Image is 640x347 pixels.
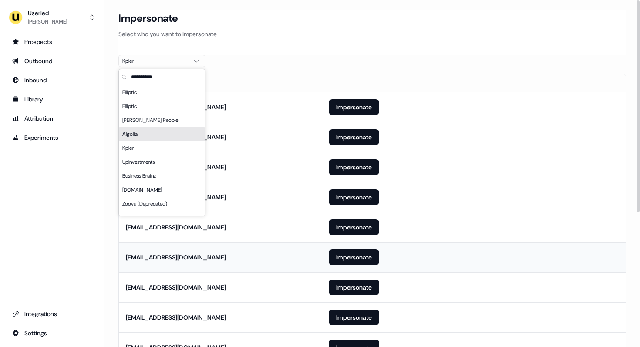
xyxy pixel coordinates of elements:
a: Go to prospects [7,35,97,49]
div: [PERSON_NAME] [28,17,67,26]
div: Experiments [12,133,92,142]
div: Inbound [12,76,92,84]
button: Kpler [118,55,205,67]
div: Settings [12,329,92,337]
div: [EMAIL_ADDRESS][DOMAIN_NAME] [126,283,226,292]
a: Go to templates [7,92,97,106]
button: Impersonate [329,99,379,115]
button: Impersonate [329,219,379,235]
div: [PERSON_NAME] People [119,113,205,127]
a: Go to experiments [7,131,97,145]
div: ADvendio [119,211,205,225]
div: Business Brainz [119,169,205,183]
div: Userled [28,9,67,17]
button: Userled[PERSON_NAME] [7,7,97,28]
div: Prospects [12,37,92,46]
button: Impersonate [329,129,379,145]
button: Impersonate [329,280,379,295]
h3: Impersonate [118,12,178,25]
div: Kpler [122,57,188,65]
div: [EMAIL_ADDRESS][DOMAIN_NAME] [126,223,226,232]
div: Kpler [119,141,205,155]
a: Go to outbound experience [7,54,97,68]
button: Impersonate [329,189,379,205]
a: Go to Inbound [7,73,97,87]
div: Algolia [119,127,205,141]
div: Zoovu (Deprecated) [119,197,205,211]
div: Library [12,95,92,104]
button: Impersonate [329,249,379,265]
div: Outbound [12,57,92,65]
div: [EMAIL_ADDRESS][DOMAIN_NAME] [126,313,226,322]
button: Impersonate [329,159,379,175]
div: [EMAIL_ADDRESS][DOMAIN_NAME] [126,253,226,262]
a: Go to attribution [7,111,97,125]
div: Integrations [12,310,92,318]
div: [DOMAIN_NAME] [119,183,205,197]
a: Go to integrations [7,307,97,321]
div: Elliptic [119,85,205,99]
div: Elliptic [119,99,205,113]
th: Email [119,74,322,92]
button: Impersonate [329,310,379,325]
a: Go to integrations [7,326,97,340]
p: Select who you want to impersonate [118,30,626,38]
div: Attribution [12,114,92,123]
div: Suggestions [119,85,205,216]
div: UpInvestments [119,155,205,169]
